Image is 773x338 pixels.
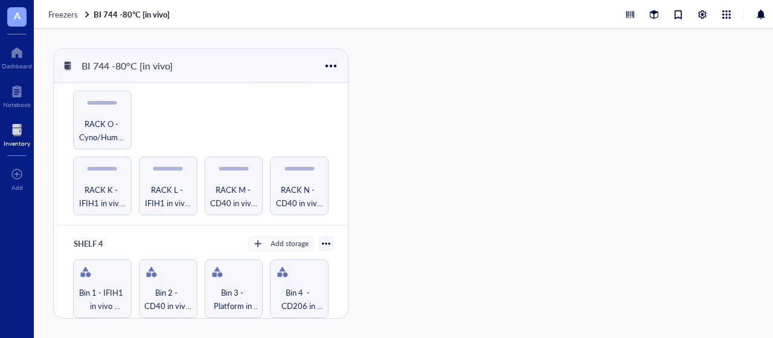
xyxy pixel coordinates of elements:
[2,62,32,70] div: Dashboard
[4,140,30,147] div: Inventory
[2,43,32,70] a: Dashboard
[3,101,31,108] div: Notebook
[144,286,192,313] span: Bin 2 - CD40 in vivo Studies and Temp. Storage
[48,8,78,20] span: Freezers
[79,286,126,313] span: Bin 1 - IFIH1 in vivo Studies and Temp. Storage
[14,8,21,23] span: A
[68,235,141,252] div: SHELF 4
[79,183,126,210] span: RACK K - IFIH1 in vivo Studies
[210,286,258,313] span: Bin 3 - Platform in vivo Studies and Temp. Storage
[76,56,178,76] div: BI 744 -80°C [in vivo]
[94,9,172,20] a: BI 744 -80°C [in vivo]
[248,236,314,251] button: Add storage
[271,238,309,249] div: Add storage
[11,184,23,191] div: Add
[210,183,258,210] span: RACK M - CD40 in vivo Studies
[3,82,31,108] a: Notebook
[48,9,91,20] a: Freezers
[275,183,323,210] span: RACK N - CD40 in vivo Studies
[79,117,126,144] span: RACK O - Cyno/Human Sample (assume infected)
[144,183,192,210] span: RACK L - IFIH1 in vivo Studies
[4,120,30,147] a: Inventory
[275,286,323,313] span: Bin 4 - CD206 in vivo Studies and Temp. Storage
